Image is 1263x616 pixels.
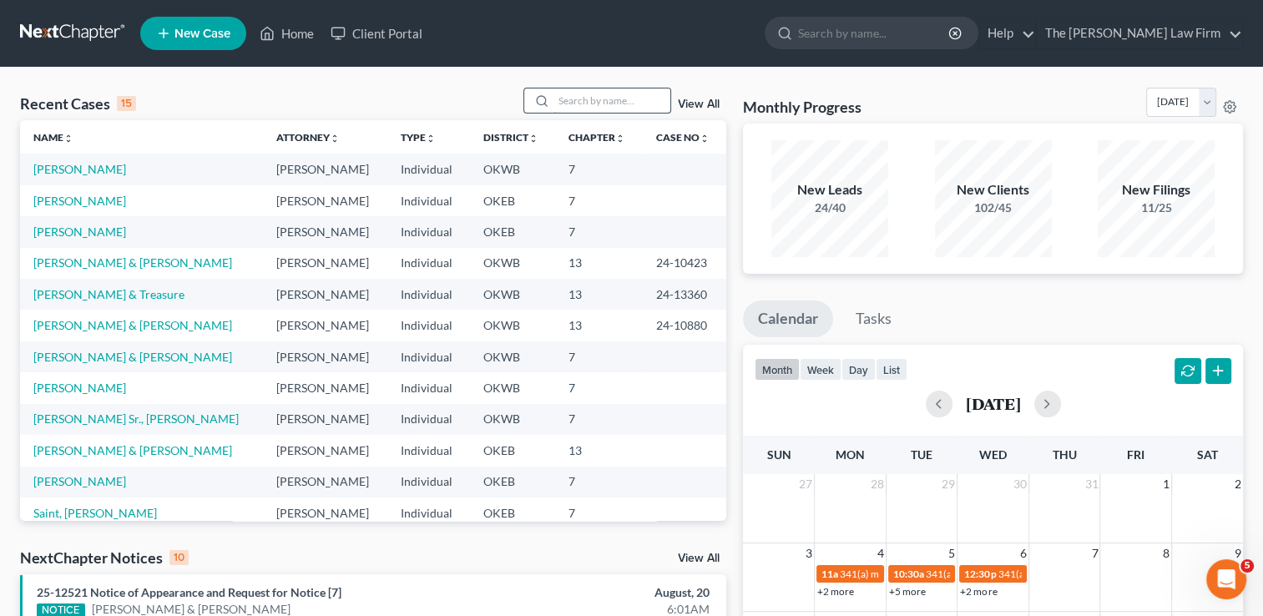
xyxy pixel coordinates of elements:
td: OKWB [470,341,556,372]
td: OKWB [470,310,556,341]
td: 13 [555,248,643,279]
button: day [841,358,876,381]
td: [PERSON_NAME] [263,216,388,247]
div: 10 [169,550,189,565]
a: [PERSON_NAME] Sr., [PERSON_NAME] [33,412,239,426]
i: unfold_more [63,134,73,144]
td: [PERSON_NAME] [263,404,388,435]
td: OKEB [470,185,556,216]
div: New Clients [935,180,1052,199]
a: [PERSON_NAME] & [PERSON_NAME] [33,350,232,364]
td: 7 [555,154,643,184]
td: 24-10423 [643,248,726,279]
div: 15 [117,96,136,111]
a: Attorneyunfold_more [276,131,340,144]
td: Individual [387,279,469,310]
td: OKEB [470,435,556,466]
a: [PERSON_NAME] [33,162,126,176]
span: 10:30a [893,568,924,580]
td: OKEB [470,467,556,497]
td: 13 [555,279,643,310]
span: Thu [1053,447,1077,462]
a: Home [251,18,322,48]
span: 341(a) meeting for [PERSON_NAME] [840,568,1001,580]
span: 9 [1233,543,1243,563]
span: 4 [876,543,886,563]
td: [PERSON_NAME] [263,185,388,216]
button: list [876,358,907,381]
button: month [755,358,800,381]
td: OKEB [470,497,556,528]
a: [PERSON_NAME] & [PERSON_NAME] [33,255,232,270]
span: 28 [869,474,886,494]
a: View All [678,98,720,110]
td: OKWB [470,279,556,310]
span: 29 [940,474,957,494]
td: 7 [555,497,643,528]
a: +2 more [817,585,854,598]
span: Sat [1197,447,1218,462]
a: Typeunfold_more [401,131,436,144]
td: [PERSON_NAME] [263,467,388,497]
span: Wed [979,447,1007,462]
i: unfold_more [330,134,340,144]
a: [PERSON_NAME] [33,474,126,488]
td: [PERSON_NAME] [263,341,388,372]
span: 5 [1240,559,1254,573]
td: [PERSON_NAME] [263,248,388,279]
a: [PERSON_NAME] [33,225,126,239]
td: OKEB [470,216,556,247]
span: 30 [1012,474,1028,494]
td: OKWB [470,372,556,403]
a: [PERSON_NAME] [33,194,126,208]
td: [PERSON_NAME] [263,372,388,403]
div: New Leads [771,180,888,199]
input: Search by name... [798,18,951,48]
td: Individual [387,404,469,435]
td: OKWB [470,248,556,279]
a: [PERSON_NAME] [33,381,126,395]
span: 7 [1089,543,1099,563]
span: 11a [821,568,838,580]
a: [PERSON_NAME] & [PERSON_NAME] [33,318,232,332]
td: Individual [387,310,469,341]
a: Calendar [743,300,833,337]
div: 24/40 [771,199,888,216]
a: 25-12521 Notice of Appearance and Request for Notice [7] [37,585,341,599]
a: +5 more [889,585,926,598]
a: View All [678,553,720,564]
div: 11/25 [1098,199,1215,216]
span: 341(a) meeting for [PERSON_NAME] & [PERSON_NAME] [926,568,1175,580]
span: Fri [1127,447,1144,462]
span: 12:30p [964,568,996,580]
a: Chapterunfold_more [568,131,625,144]
a: Saint, [PERSON_NAME] [33,506,157,520]
a: +2 more [960,585,997,598]
span: 27 [797,474,814,494]
td: [PERSON_NAME] [263,497,388,528]
a: Tasks [841,300,907,337]
td: 7 [555,216,643,247]
td: Individual [387,435,469,466]
td: 13 [555,310,643,341]
div: 102/45 [935,199,1052,216]
span: 8 [1161,543,1171,563]
td: OKWB [470,154,556,184]
a: Districtunfold_more [483,131,538,144]
div: New Filings [1098,180,1215,199]
td: Individual [387,497,469,528]
td: [PERSON_NAME] [263,435,388,466]
span: Sun [767,447,791,462]
a: [PERSON_NAME] & [PERSON_NAME] [33,443,232,457]
td: 7 [555,341,643,372]
span: 6 [1018,543,1028,563]
td: 7 [555,467,643,497]
td: Individual [387,372,469,403]
i: unfold_more [528,134,538,144]
td: [PERSON_NAME] [263,154,388,184]
span: Tue [911,447,932,462]
div: August, 20 [497,584,710,601]
td: 24-13360 [643,279,726,310]
td: 7 [555,372,643,403]
td: Individual [387,467,469,497]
